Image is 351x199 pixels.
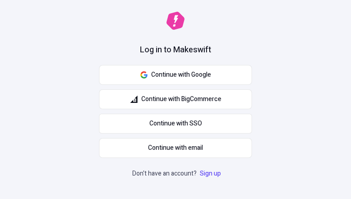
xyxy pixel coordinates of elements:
p: Don't have an account? [132,169,223,179]
button: Continue with email [99,138,252,158]
button: Continue with Google [99,65,252,85]
h1: Log in to Makeswift [140,44,211,56]
span: Continue with email [148,143,203,153]
a: Continue with SSO [99,114,252,134]
span: Continue with BigCommerce [141,94,221,104]
a: Sign up [198,169,223,178]
button: Continue with BigCommerce [99,89,252,109]
span: Continue with Google [151,70,211,80]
